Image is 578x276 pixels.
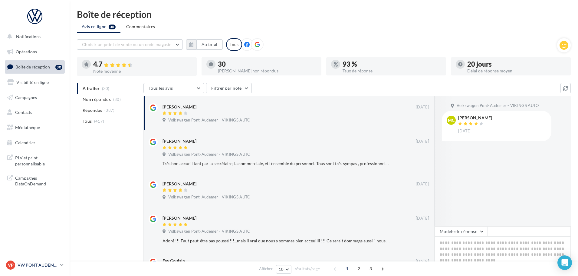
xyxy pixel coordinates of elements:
[4,76,66,89] a: Visibilité en ligne
[416,105,429,110] span: [DATE]
[77,39,183,50] button: Choisir un point de vente ou un code magasin
[149,85,173,91] span: Tous les avis
[259,266,273,272] span: Afficher
[186,39,223,50] button: Au total
[467,69,566,73] div: Délai de réponse moyen
[226,38,242,51] div: Tous
[55,65,62,70] div: 30
[4,30,64,43] button: Notifications
[168,152,250,157] span: Volkswagen Pont-Audemer - VIKINGS AUTO
[18,262,58,268] p: VW PONT AUDEMER
[4,91,66,104] a: Campagnes
[4,171,66,189] a: Campagnes DataOnDemand
[458,128,471,134] span: [DATE]
[83,118,92,124] span: Tous
[15,140,35,145] span: Calendrier
[16,49,37,54] span: Opérations
[4,106,66,119] a: Contacts
[163,238,390,244] div: Adoré !!! Faut peut-être pas poussé !!!...mais il vrai que nous y sommes bien acceuilli !!! Ce se...
[196,39,223,50] button: Au total
[279,267,284,272] span: 10
[113,97,121,102] span: (30)
[4,60,66,73] a: Boîte de réception30
[16,80,49,85] span: Visibilité en ligne
[163,258,185,264] div: Evy Goulain
[83,107,102,113] span: Répondus
[5,259,65,271] a: VP VW PONT AUDEMER
[16,34,41,39] span: Notifications
[4,151,66,169] a: PLV et print personnalisable
[4,45,66,58] a: Opérations
[163,161,390,167] div: Très bon accueil tant par la secrétaire, la commerciale, et l'ensemble du personnel. Tous sont tr...
[15,174,62,187] span: Campagnes DataOnDemand
[15,64,50,69] span: Boîte de réception
[8,262,14,268] span: VP
[93,69,192,73] div: Note moyenne
[15,95,37,100] span: Campagnes
[163,104,196,110] div: [PERSON_NAME]
[218,61,317,68] div: 30
[4,121,66,134] a: Médiathèque
[416,216,429,221] span: [DATE]
[467,61,566,68] div: 20 jours
[448,117,455,123] span: MC
[416,139,429,144] span: [DATE]
[416,259,429,264] span: [DATE]
[342,264,352,274] span: 1
[416,181,429,187] span: [DATE]
[126,24,155,30] span: Commentaires
[168,118,250,123] span: Volkswagen Pont-Audemer - VIKINGS AUTO
[354,264,364,274] span: 2
[458,116,492,120] div: [PERSON_NAME]
[457,103,539,108] span: Volkswagen Pont-Audemer - VIKINGS AUTO
[143,83,204,93] button: Tous les avis
[163,181,196,187] div: [PERSON_NAME]
[168,229,250,234] span: Volkswagen Pont-Audemer - VIKINGS AUTO
[218,69,317,73] div: [PERSON_NAME] non répondus
[163,138,196,144] div: [PERSON_NAME]
[163,215,196,221] div: [PERSON_NAME]
[295,266,320,272] span: résultats/page
[93,61,192,68] div: 4.7
[83,96,111,102] span: Non répondus
[104,108,115,113] span: (387)
[557,255,572,270] div: Open Intercom Messenger
[168,195,250,200] span: Volkswagen Pont-Audemer - VIKINGS AUTO
[343,69,441,73] div: Taux de réponse
[343,61,441,68] div: 93 %
[77,10,571,19] div: Boîte de réception
[435,226,487,237] button: Modèle de réponse
[94,119,104,124] span: (417)
[82,42,172,47] span: Choisir un point de vente ou un code magasin
[15,154,62,167] span: PLV et print personnalisable
[15,110,32,115] span: Contacts
[4,136,66,149] a: Calendrier
[206,83,252,93] button: Filtrer par note
[15,125,40,130] span: Médiathèque
[366,264,376,274] span: 3
[276,265,291,274] button: 10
